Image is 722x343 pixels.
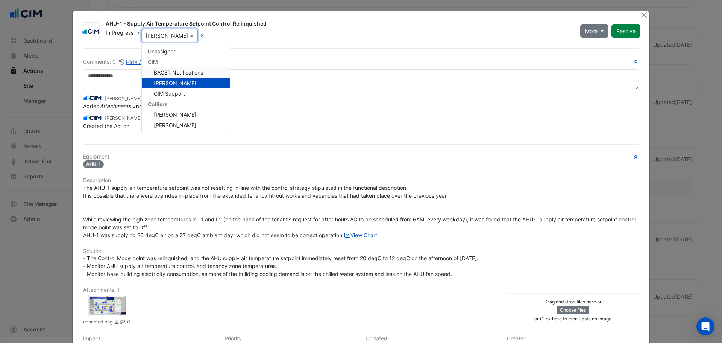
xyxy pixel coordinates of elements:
[611,24,640,38] button: Resolve
[154,122,196,128] span: [PERSON_NAME]
[344,232,377,238] a: View Chart
[135,29,140,36] span: ->
[120,319,125,326] a: Copy link to clipboard
[83,103,168,109] span: Added
[83,255,478,277] span: - The Control Mode point was relinquished, and the AHU supply air temperature setpoint immediatel...
[82,27,99,35] img: CIM
[154,111,196,118] span: [PERSON_NAME]
[696,317,714,335] div: Open Intercom Messenger
[105,95,160,102] small: [PERSON_NAME] -
[366,335,498,342] h6: Updated
[83,160,104,168] span: AHU-1
[88,295,126,317] div: unnamed.png
[83,154,639,160] h6: Equipment
[142,43,230,134] div: Options List
[585,27,598,35] span: More
[148,133,224,139] span: Concept Mechanical Services
[83,248,639,255] h6: Solution
[580,24,608,38] button: More
[148,101,168,107] span: Colliers
[132,103,168,109] strong: unnamed.png
[534,316,611,322] small: or Click here to then Paste an image
[106,29,133,36] span: In Progress
[83,335,215,342] h6: Impact
[83,184,637,238] span: The AHU-1 supply air temperature setpoint was not resetting in-line with the control strategy sti...
[83,123,129,129] span: Created the Action
[106,20,571,29] div: AHU-1 - Supply Air Temperature Setpoint Control Relinquished
[154,80,196,86] span: [PERSON_NAME]
[126,319,131,326] a: Delete
[83,113,102,122] img: CIM
[557,306,589,314] button: Choose files
[154,69,203,76] span: BACER Notifications
[100,103,131,109] em: Attachments
[83,177,639,184] h6: Description
[148,48,177,55] span: Unassigned
[640,11,648,19] button: Close
[224,335,357,342] h6: Priority
[119,58,158,66] button: Hide Activity
[114,319,120,326] a: Download
[507,335,639,342] h6: Created
[83,94,102,102] img: CIM
[544,299,602,305] small: Drag and drop files here or
[83,287,639,293] h6: Attachments: 1
[148,59,158,65] span: CIM
[83,58,158,66] div: Comments: 0
[154,90,185,97] span: CIM Support
[105,115,160,122] small: [PERSON_NAME] -
[83,319,112,326] small: unnamed.png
